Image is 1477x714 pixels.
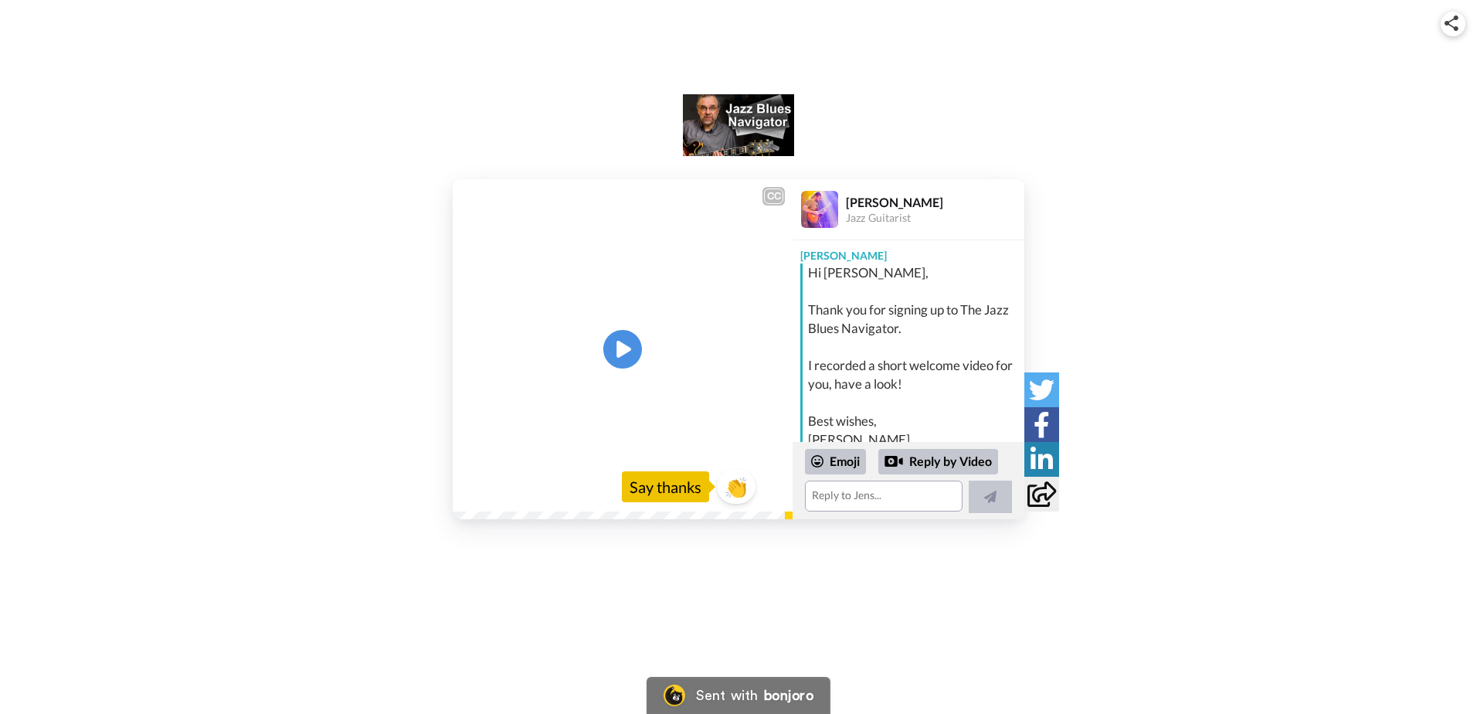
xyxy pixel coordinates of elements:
[502,481,529,499] span: 0:29
[878,449,998,475] div: Reply by Video
[808,263,1020,449] div: Hi [PERSON_NAME], Thank you for signing up to The Jazz Blues Navigator. I recorded a short welcom...
[801,191,838,228] img: Profile Image
[846,212,1024,225] div: Jazz Guitarist
[764,189,783,204] div: CC
[683,94,795,156] img: logo
[793,240,1024,263] div: [PERSON_NAME]
[1445,15,1458,31] img: ic_share.svg
[805,449,866,474] div: Emoji
[494,481,499,499] span: /
[463,481,491,499] span: 0:00
[622,471,709,502] div: Say thanks
[846,195,1024,209] div: [PERSON_NAME]
[885,452,903,471] div: Reply by Video
[717,474,755,499] span: 👏
[717,469,755,504] button: 👏
[763,482,779,498] img: Full screen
